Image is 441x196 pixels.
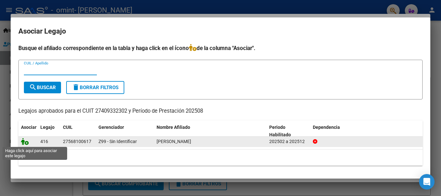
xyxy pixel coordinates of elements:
[21,125,36,130] span: Asociar
[310,120,423,142] datatable-header-cell: Dependencia
[40,125,55,130] span: Legajo
[98,139,137,144] span: Z99 - Sin Identificar
[98,125,124,130] span: Gerenciador
[96,120,154,142] datatable-header-cell: Gerenciador
[269,125,291,137] span: Periodo Habilitado
[157,139,191,144] span: MURATORE FIORELLA
[18,120,38,142] datatable-header-cell: Asociar
[154,120,267,142] datatable-header-cell: Nombre Afiliado
[18,107,423,115] p: Legajos aprobados para el CUIT 27409332302 y Período de Prestación 202508
[269,138,308,145] div: 202502 a 202512
[29,83,37,91] mat-icon: search
[63,138,91,145] div: 27568100617
[18,25,423,37] h2: Asociar Legajo
[24,82,61,93] button: Buscar
[60,120,96,142] datatable-header-cell: CUIL
[29,85,56,90] span: Buscar
[18,150,423,166] div: 1 registros
[66,81,124,94] button: Borrar Filtros
[72,85,118,90] span: Borrar Filtros
[18,44,423,52] h4: Busque el afiliado correspondiente en la tabla y haga click en el ícono de la columna "Asociar".
[38,120,60,142] datatable-header-cell: Legajo
[40,139,48,144] span: 416
[72,83,80,91] mat-icon: delete
[267,120,310,142] datatable-header-cell: Periodo Habilitado
[63,125,73,130] span: CUIL
[157,125,190,130] span: Nombre Afiliado
[419,174,435,190] div: Open Intercom Messenger
[313,125,340,130] span: Dependencia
